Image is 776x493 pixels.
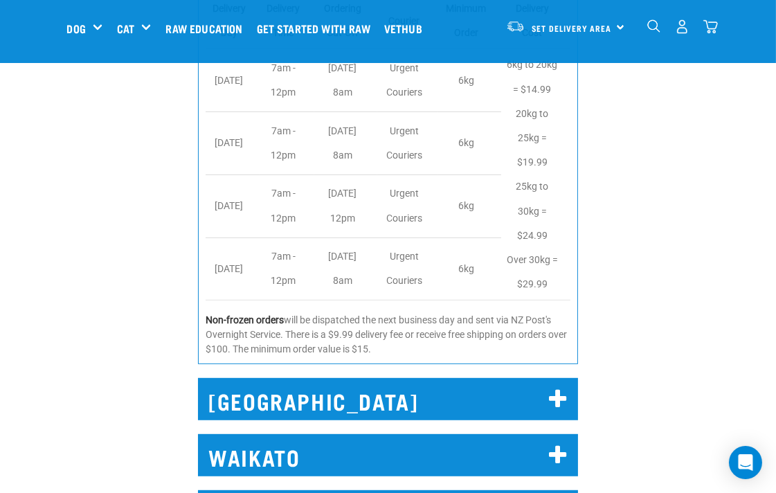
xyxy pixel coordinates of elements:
[377,237,438,301] td: Urgent Couriers
[162,1,253,56] a: Raw Education
[377,49,438,112] td: Urgent Couriers
[377,112,438,175] td: Urgent Couriers
[260,112,314,175] td: 7am - 12pm
[505,53,560,296] p: 6kg to 20kg = $14.99 20kg to 25kg = $19.99 25kg to 30kg = $24.99 Over 30kg = $29.99
[506,20,525,33] img: van-moving.png
[206,313,570,357] p: will be dispatched the next business day and sent via NZ Post's Overnight Service. There is a $9....
[206,174,259,237] td: [DATE]
[260,49,314,112] td: 7am - 12pm
[438,237,501,301] td: 6kg
[198,378,578,420] h2: [GEOGRAPHIC_DATA]
[206,314,284,325] strong: Non-frozen orders
[438,174,501,237] td: 6kg
[532,26,612,30] span: Set Delivery Area
[253,1,381,56] a: Get started with Raw
[675,19,689,34] img: user.png
[314,174,377,237] td: [DATE] 12pm
[67,20,86,37] a: Dog
[647,19,660,33] img: home-icon-1@2x.png
[206,112,259,175] td: [DATE]
[260,237,314,301] td: 7am - 12pm
[117,20,134,37] a: Cat
[377,174,438,237] td: Urgent Couriers
[438,49,501,112] td: 6kg
[198,434,578,476] h2: WAIKATO
[314,237,377,301] td: [DATE] 8am
[206,237,259,301] td: [DATE]
[729,446,762,479] div: Open Intercom Messenger
[260,174,314,237] td: 7am - 12pm
[381,1,433,56] a: Vethub
[438,112,501,175] td: 6kg
[314,49,377,112] td: [DATE] 8am
[703,19,718,34] img: home-icon@2x.png
[206,49,259,112] td: [DATE]
[314,112,377,175] td: [DATE] 8am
